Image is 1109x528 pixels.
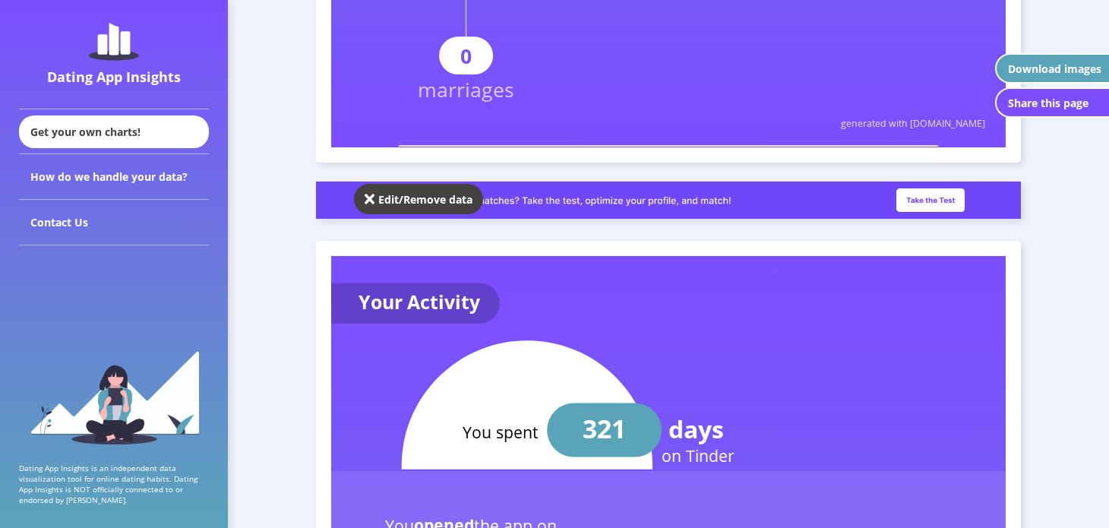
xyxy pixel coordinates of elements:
text: 0 [460,43,472,70]
p: Dating App Insights is an independent data visualization tool for online dating habits. Dating Ap... [19,463,209,505]
div: Edit/Remove data [378,192,472,207]
text: generated with [DOMAIN_NAME] [841,117,985,130]
button: Edit/Remove data [354,184,483,214]
div: How do we handle your data? [19,154,209,200]
div: Share this page [1008,96,1088,110]
img: dating-app-insights-logo.5abe6921.svg [89,23,139,61]
button: Share this page [995,87,1109,118]
div: Dating App Insights [23,68,205,86]
text: days [668,413,724,445]
button: Download images [995,53,1109,84]
img: roast_slim_banner.a2e79667.png [316,182,1021,219]
div: Contact Us [19,200,209,245]
text: Your Activity [359,289,481,315]
text: You spent [463,421,539,443]
text: on Tinder [662,444,735,466]
text: marriages [418,76,514,103]
img: sidebar_girl.91b9467e.svg [29,349,200,444]
img: close-solid-white.82ef6a3c.svg [365,191,375,207]
div: Download images [1008,62,1101,76]
div: Get your own charts! [19,115,209,148]
text: 321 [583,411,626,446]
